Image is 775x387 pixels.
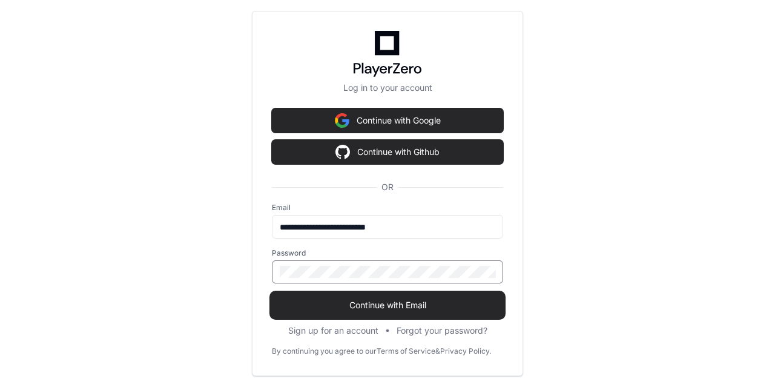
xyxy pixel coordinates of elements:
div: By continuing you agree to our [272,346,377,356]
a: Privacy Policy. [440,346,491,356]
span: Continue with Email [272,299,503,311]
div: & [435,346,440,356]
label: Email [272,203,503,213]
button: Continue with Email [272,293,503,317]
span: OR [377,181,398,193]
button: Forgot your password? [397,325,487,337]
label: Password [272,248,503,258]
p: Log in to your account [272,82,503,94]
img: Sign in with google [335,108,349,133]
button: Continue with Google [272,108,503,133]
button: Sign up for an account [288,325,378,337]
img: Sign in with google [335,140,350,164]
a: Terms of Service [377,346,435,356]
button: Continue with Github [272,140,503,164]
